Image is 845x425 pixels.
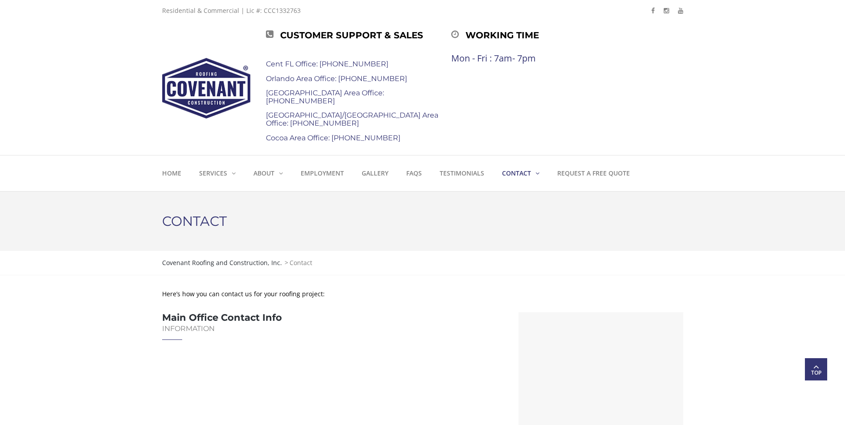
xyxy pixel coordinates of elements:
[406,169,422,177] strong: FAQs
[292,155,353,191] a: Employment
[245,155,292,191] a: About
[162,323,327,335] p: INFORMATION
[301,169,344,177] strong: Employment
[162,258,283,267] a: Covenant Roofing and Construction, Inc.
[362,169,388,177] strong: Gallery
[266,74,407,83] a: Orlando Area Office: [PHONE_NUMBER]
[162,257,683,268] div: >
[397,155,431,191] a: FAQs
[162,58,250,119] img: Covenant Roofing and Construction, Inc.
[162,258,282,267] span: Covenant Roofing and Construction, Inc.
[502,169,531,177] strong: Contact
[162,312,327,323] h3: Main Office Contact Info
[162,289,683,299] p: Here’s how you can contact us for your roofing project:
[431,155,493,191] a: Testimonials
[290,258,312,267] span: Contact
[162,155,190,191] a: Home
[451,28,636,43] div: Working time
[493,155,548,191] a: Contact
[266,89,384,105] a: [GEOGRAPHIC_DATA] Area Office: [PHONE_NUMBER]
[805,368,827,377] span: Top
[162,205,683,237] h1: Contact
[199,169,227,177] strong: Services
[353,155,397,191] a: Gallery
[548,155,639,191] a: Request a Free Quote
[557,169,630,177] strong: Request a Free Quote
[805,358,827,380] a: Top
[266,111,438,127] a: [GEOGRAPHIC_DATA]/[GEOGRAPHIC_DATA] Area Office: [PHONE_NUMBER]
[440,169,484,177] strong: Testimonials
[266,134,400,142] a: Cocoa Area Office: [PHONE_NUMBER]
[451,53,636,63] div: Mon - Fri : 7am- 7pm
[266,28,451,43] div: Customer Support & Sales
[253,169,274,177] strong: About
[162,169,181,177] strong: Home
[190,155,245,191] a: Services
[266,60,388,68] a: Cent FL Office: [PHONE_NUMBER]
